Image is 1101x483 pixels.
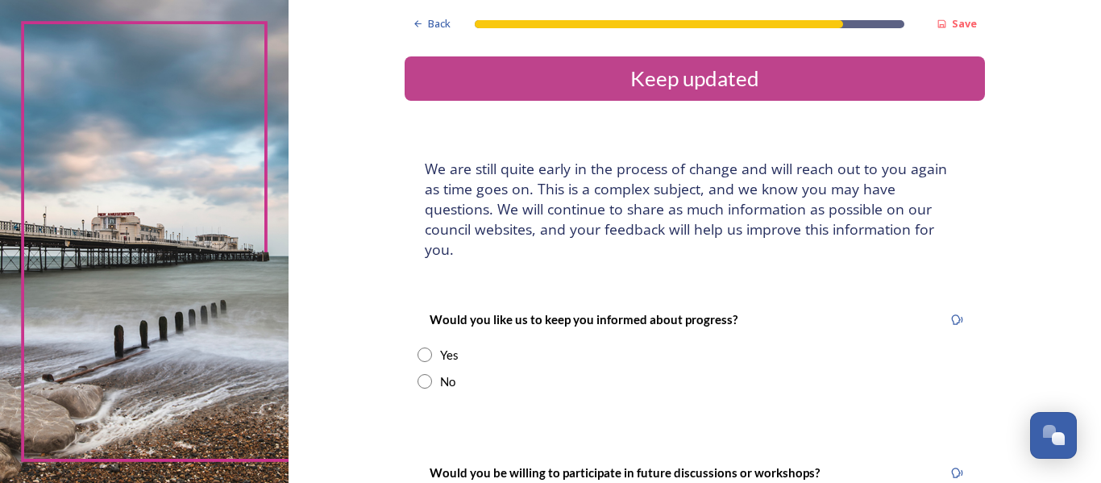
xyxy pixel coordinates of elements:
[430,465,820,480] strong: Would you be willing to participate in future discussions or workshops?
[952,16,977,31] strong: Save
[411,63,978,94] div: Keep updated
[425,159,965,260] h4: We are still quite early in the process of change and will reach out to you again as time goes on...
[1030,412,1077,459] button: Open Chat
[440,373,455,391] div: No
[430,312,737,327] strong: Would you like us to keep you informed about progress?
[428,16,451,31] span: Back
[440,346,459,364] div: Yes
